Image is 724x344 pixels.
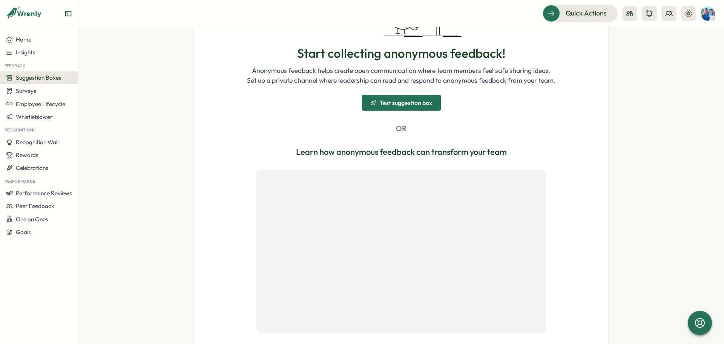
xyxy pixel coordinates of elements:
[16,113,52,120] span: Whistleblower
[16,36,31,43] span: Home
[256,170,546,333] iframe: YouTube video player
[380,100,432,106] span: Test suggestion box
[64,10,72,17] button: Expand sidebar
[543,5,618,22] button: Quick Actions
[16,164,48,171] span: Celebrations
[16,100,65,108] span: Employee Lifecycle
[16,202,54,210] span: Peer Feedback
[16,87,36,94] span: Surveys
[566,8,607,18] span: Quick Actions
[701,6,715,21] img: Benjamin
[16,151,38,159] span: Rewards
[16,74,61,81] span: Suggestion Boxes
[16,139,58,146] span: Recognition Wall
[16,228,31,236] span: Goals
[16,49,35,56] span: Insights
[16,216,48,223] span: One on Ones
[16,190,72,197] span: Performance Reviews
[396,123,406,134] p: OR
[296,146,507,158] p: Learn how anonymous feedback can transform your team
[362,95,441,111] button: Test suggestion box
[297,46,506,61] h1: Start collecting anonymous feedback!
[247,66,555,76] p: Anonymous feedback helps create open communication where team members feel safe sharing ideas.
[247,76,555,85] p: Set up a private channel where leadership can read and respond to anonymous feedback from your team.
